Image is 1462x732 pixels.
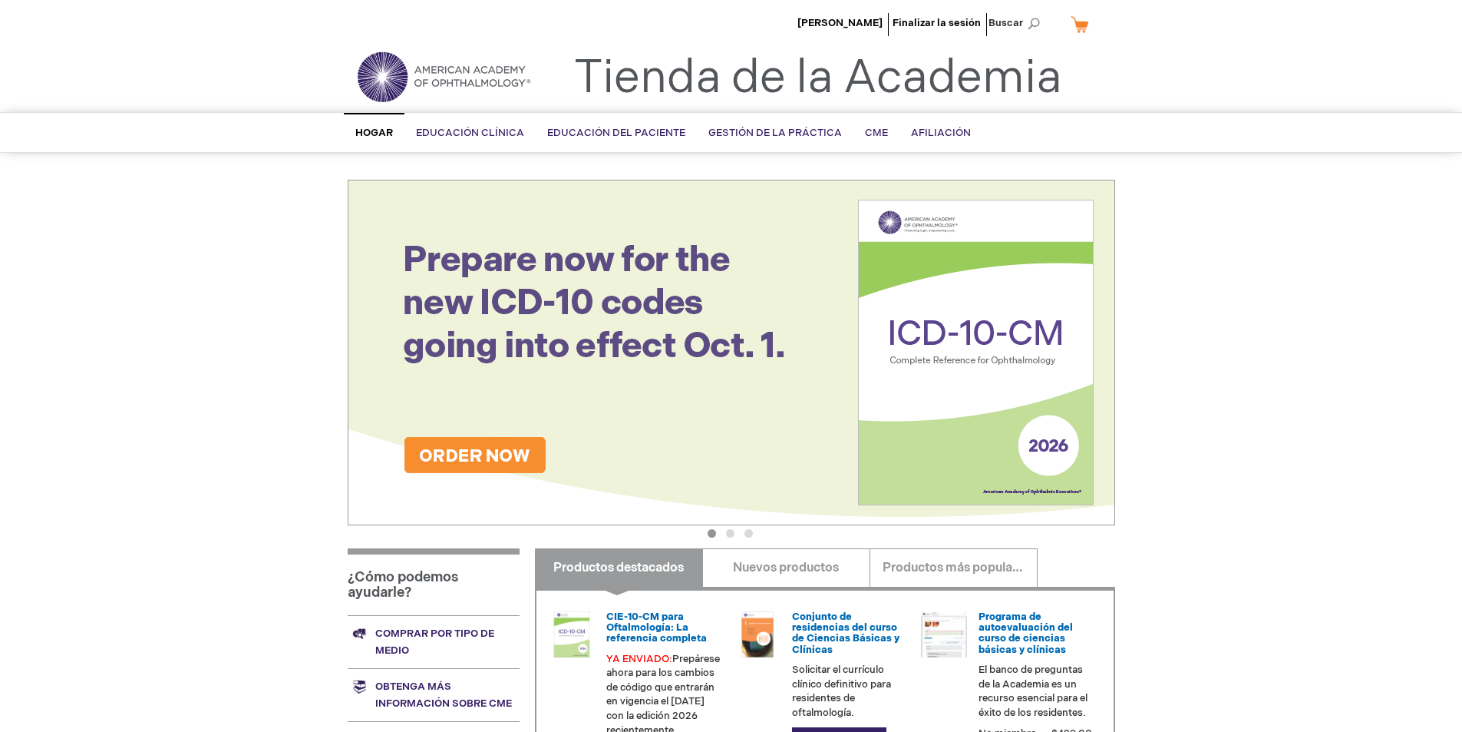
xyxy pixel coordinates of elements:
[911,127,971,139] font: Afiliación
[988,17,1023,29] font: Buscar
[355,127,393,139] font: Hogar
[574,51,1062,106] a: Tienda de la Academia
[606,653,672,665] font: YA ENVIADO:
[375,681,512,710] font: Obtenga más información sobre CME
[708,529,716,538] button: 1 de 3
[733,561,839,575] font: Nuevos productos
[553,561,684,575] font: Productos destacados
[348,569,458,601] font: ¿Cómo podemos ayudarle?
[979,664,1087,719] font: El banco de preguntas de la Academia es un recurso esencial para el éxito de los residentes.
[893,17,981,29] a: Finalizar la sesión
[744,529,753,538] button: 3 de 3
[606,611,707,645] a: CIE-10-CM para Oftalmología: La referencia completa
[979,611,1073,656] a: Programa de autoevaluación del curso de ciencias básicas y clínicas
[865,127,888,139] font: CME
[883,561,1030,575] font: Productos más populares
[348,615,520,668] a: Comprar por tipo de medio
[734,611,781,657] img: 02850963u_47.png
[870,548,1038,587] a: Productos más populares
[549,611,595,657] img: 0120008u_42.png
[792,664,891,719] font: Solicitar el currículo clínico definitivo para residentes de oftalmología.
[708,127,842,139] font: Gestión de la práctica
[416,127,524,139] font: Educación clínica
[702,548,870,587] a: Nuevos productos
[375,628,494,657] font: Comprar por tipo de medio
[726,529,734,538] button: 2 de 3
[535,548,703,587] a: Productos destacados
[921,611,967,657] img: bcscself_20.jpg
[792,611,899,656] a: Conjunto de residencias del curso de Ciencias Básicas y Clínicas
[348,668,520,721] a: Obtenga más información sobre CME
[547,127,685,139] font: Educación del paciente
[797,17,883,29] a: [PERSON_NAME]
